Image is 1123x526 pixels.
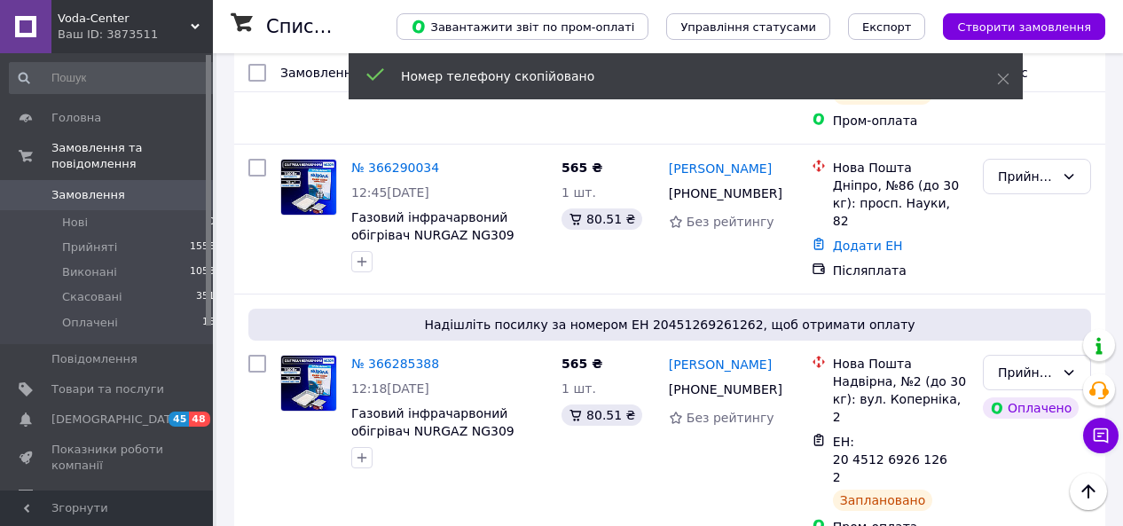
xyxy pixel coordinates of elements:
span: Оплачені [62,315,118,331]
span: Головна [51,110,101,126]
input: Пошук [9,62,216,94]
a: Газовий інфрачарвоний обігрівач NURGAZ NG309 керамічний потужністю 1500Вт [351,406,514,474]
span: Відгуки [51,489,98,505]
span: Voda-Center [58,11,191,27]
span: ЕН: 20 4512 6926 1262 [833,435,947,484]
span: 565 ₴ [561,357,602,371]
span: Експорт [862,20,912,34]
div: Пром-оплата [833,112,969,130]
div: 80.51 ₴ [561,208,642,230]
button: Експорт [848,13,926,40]
span: Без рейтингу [687,215,774,229]
span: Без рейтингу [687,411,774,425]
span: 45 [169,412,189,427]
div: Прийнято [998,167,1055,186]
div: 80.51 ₴ [561,404,642,426]
span: Виконані [62,264,117,280]
span: 12:18[DATE] [351,381,429,396]
a: № 366285388 [351,357,439,371]
span: Замовлення [280,66,359,80]
div: [PHONE_NUMBER] [665,377,783,402]
a: Додати ЕН [833,239,903,253]
div: Ваш ID: 3873511 [58,27,213,43]
span: Замовлення [51,187,125,203]
div: Надвірна, №2 (до 30 кг): вул. Коперніка, 2 [833,373,969,426]
a: [PERSON_NAME] [669,356,772,373]
span: 16 [202,315,215,331]
div: Нова Пошта [833,159,969,177]
div: Номер телефону скопійовано [401,67,953,85]
span: 1556 [190,239,215,255]
span: Товари та послуги [51,381,164,397]
a: № 366290034 [351,161,439,175]
span: Завантажити звіт по пром-оплаті [411,19,634,35]
span: 565 ₴ [561,161,602,175]
span: [DEMOGRAPHIC_DATA] [51,412,183,428]
button: Створити замовлення [943,13,1105,40]
a: Створити замовлення [925,19,1105,33]
span: Скасовані [62,289,122,305]
span: Управління статусами [680,20,816,34]
a: Фото товару [280,355,337,412]
button: Завантажити звіт по пром-оплаті [397,13,648,40]
span: Повідомлення [51,351,137,367]
img: Фото товару [281,160,336,215]
span: Прийняті [62,239,117,255]
span: 1058 [190,264,215,280]
button: Чат з покупцем [1083,418,1119,453]
span: Показники роботи компанії [51,442,164,474]
div: Прийнято [998,363,1055,382]
span: 1 шт. [561,185,596,200]
button: Управління статусами [666,13,830,40]
span: Замовлення та повідомлення [51,140,213,172]
div: Оплачено [983,397,1079,419]
div: Дніпро, №86 (до 30 кг): просп. Науки, 82 [833,177,969,230]
span: 48 [189,412,209,427]
span: Надішліть посилку за номером ЕН 20451269261262, щоб отримати оплату [255,316,1084,334]
a: Газовий інфрачарвоний обігрівач NURGAZ NG309 керамічний потужністю 1500Вт [351,210,514,278]
div: Післяплата [833,262,969,279]
a: [PERSON_NAME] [669,160,772,177]
div: Нова Пошта [833,355,969,373]
span: 351 [196,289,215,305]
button: Наверх [1070,473,1107,510]
h1: Список замовлень [266,16,446,37]
a: Фото товару [280,159,337,216]
span: Нові [62,215,88,231]
span: Створити замовлення [957,20,1091,34]
span: 1 шт. [561,381,596,396]
img: Фото товару [281,356,336,411]
span: 0 [208,215,215,231]
div: [PHONE_NUMBER] [665,181,783,206]
div: Заплановано [833,490,933,511]
span: 12:45[DATE] [351,185,429,200]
